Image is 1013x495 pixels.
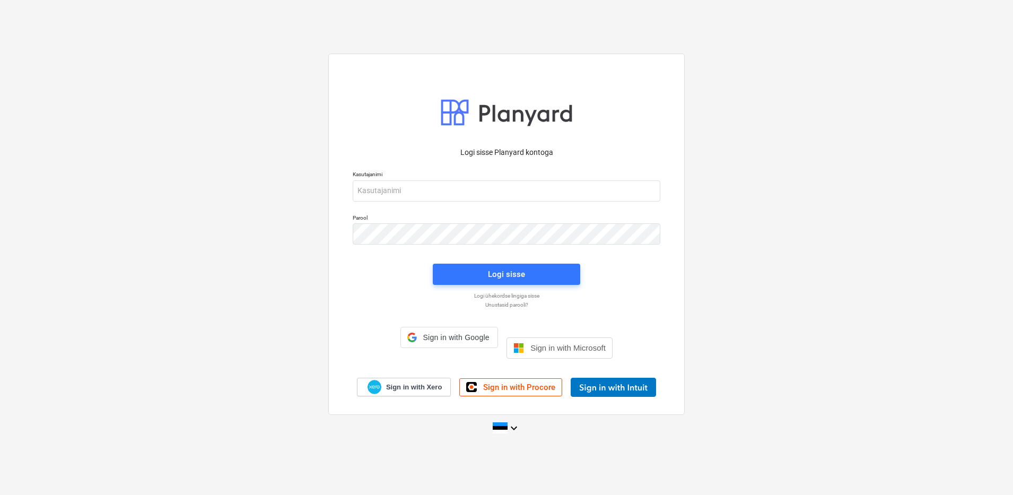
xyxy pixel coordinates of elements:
p: Logi sisse Planyard kontoga [353,147,660,158]
button: Logi sisse [433,264,580,285]
img: Microsoft logo [513,343,524,353]
i: keyboard_arrow_down [508,422,520,435]
div: Sign in with Google [400,327,498,348]
a: Logi ühekordse lingiga sisse [347,292,666,299]
span: Sign in with Microsoft [530,343,606,352]
span: Sign in with Google [421,333,491,342]
div: Logi sisse [488,267,525,281]
p: Kasutajanimi [353,171,660,180]
iframe: Sign in with Google Button [395,347,503,370]
span: Sign in with Xero [386,383,442,392]
p: Parool [353,214,660,223]
a: Sign in with Procore [459,378,562,396]
a: Sign in with Xero [357,378,451,396]
span: Sign in with Procore [483,383,555,392]
img: Xero logo [368,380,381,394]
a: Unustasid parooli? [347,301,666,308]
input: Kasutajanimi [353,180,660,202]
